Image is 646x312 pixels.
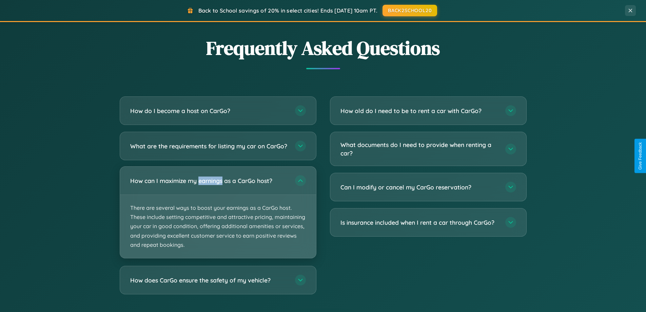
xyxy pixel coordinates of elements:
[340,183,498,191] h3: Can I modify or cancel my CarGo reservation?
[340,218,498,227] h3: Is insurance included when I rent a car through CarGo?
[130,177,288,185] h3: How can I maximize my earnings as a CarGo host?
[198,7,377,14] span: Back to School savings of 20% in select cities! Ends [DATE] 10am PT.
[340,107,498,115] h3: How old do I need to be to rent a car with CarGo?
[120,35,527,61] h2: Frequently Asked Questions
[130,142,288,150] h3: What are the requirements for listing my car on CarGo?
[638,142,643,170] div: Give Feedback
[120,195,316,258] p: There are several ways to boost your earnings as a CarGo host. These include setting competitive ...
[383,5,437,16] button: BACK2SCHOOL20
[130,276,288,285] h3: How does CarGo ensure the safety of my vehicle?
[130,107,288,115] h3: How do I become a host on CarGo?
[340,141,498,157] h3: What documents do I need to provide when renting a car?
